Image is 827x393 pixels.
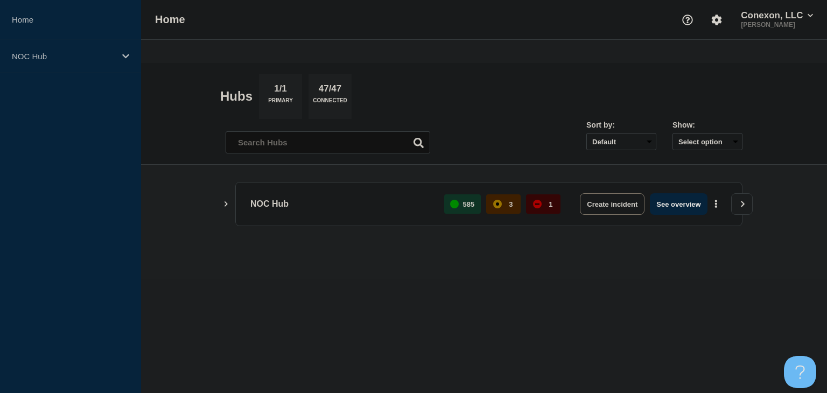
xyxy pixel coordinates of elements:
[313,97,347,109] p: Connected
[533,200,542,208] div: down
[493,200,502,208] div: affected
[705,9,728,31] button: Account settings
[709,194,723,214] button: More actions
[580,193,644,215] button: Create incident
[223,200,229,208] button: Show Connected Hubs
[676,9,699,31] button: Support
[672,133,742,150] button: Select option
[650,193,707,215] button: See overview
[739,21,815,29] p: [PERSON_NAME]
[784,356,816,388] iframe: Help Scout Beacon - Open
[731,193,753,215] button: View
[12,52,115,61] p: NOC Hub
[509,200,513,208] p: 3
[250,193,432,215] p: NOC Hub
[586,121,656,129] div: Sort by:
[268,97,293,109] p: Primary
[314,83,346,97] p: 47/47
[226,131,430,153] input: Search Hubs
[220,89,253,104] h2: Hubs
[270,83,291,97] p: 1/1
[155,13,185,26] h1: Home
[672,121,742,129] div: Show:
[450,200,459,208] div: up
[586,133,656,150] select: Sort by
[463,200,475,208] p: 585
[549,200,552,208] p: 1
[739,10,815,21] button: Conexon, LLC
